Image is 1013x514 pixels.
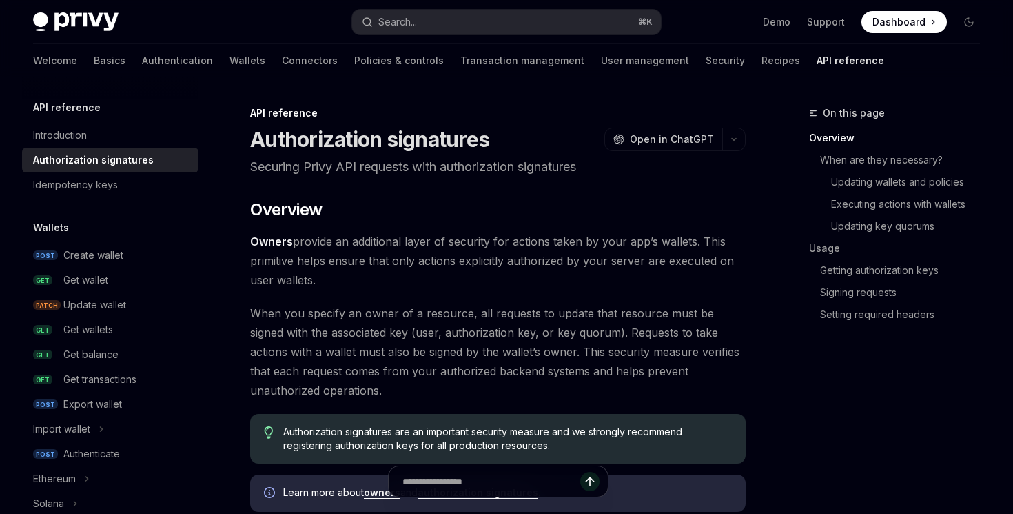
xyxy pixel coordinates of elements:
[282,44,338,77] a: Connectors
[460,44,584,77] a: Transaction management
[33,495,64,512] div: Solana
[861,11,947,33] a: Dashboard
[809,149,991,171] a: When are they necessary?
[823,105,885,121] span: On this page
[250,304,746,400] span: When you specify an owner of a resource, all requests to update that resource must be signed with...
[33,375,52,385] span: GET
[354,44,444,77] a: Policies & controls
[63,247,123,264] div: Create wallet
[378,14,417,30] div: Search...
[94,44,125,77] a: Basics
[250,127,489,152] h1: Authorization signatures
[250,199,322,221] span: Overview
[807,15,845,29] a: Support
[33,44,77,77] a: Welcome
[809,171,991,193] a: Updating wallets and policies
[22,293,198,317] a: PATCHUpdate wallet
[63,371,136,388] div: Get transactions
[250,232,746,290] span: provide an additional layer of security for actions taken by your app’s wallets. This primitive h...
[809,215,991,237] a: Updating key quorums
[809,259,991,281] a: Getting authorization keys
[33,350,52,360] span: GET
[33,421,90,437] div: Import wallet
[761,44,800,77] a: Recipes
[630,132,714,146] span: Open in ChatGPT
[763,15,790,29] a: Demo
[22,268,198,293] a: GETGet wallet
[22,367,198,392] a: GETGet transactions
[63,297,126,313] div: Update wallet
[817,44,884,77] a: API reference
[33,449,58,459] span: POST
[33,250,58,261] span: POST
[33,275,52,286] span: GET
[22,442,198,466] a: POSTAuthenticate
[22,172,198,197] a: Idempotency keys
[63,272,108,288] div: Get wallet
[22,342,198,367] a: GETGet balance
[63,346,119,363] div: Get balance
[142,44,213,77] a: Authentication
[809,127,991,149] a: Overview
[22,148,198,172] a: Authorization signatures
[283,425,732,453] span: Authorization signatures are an important security measure and we strongly recommend registering ...
[580,472,600,491] button: Send message
[229,44,265,77] a: Wallets
[22,243,198,268] a: POSTCreate wallet
[601,44,689,77] a: User management
[264,426,274,439] svg: Tip
[250,106,746,120] div: API reference
[63,446,120,462] div: Authenticate
[958,11,980,33] button: Toggle dark mode
[809,281,991,304] a: Signing requests
[22,466,198,491] button: Toggle Ethereum section
[352,10,660,34] button: Open search
[22,317,198,342] a: GETGet wallets
[872,15,925,29] span: Dashboard
[809,193,991,215] a: Executing actions with wallets
[22,392,198,417] a: POSTExport wallet
[63,396,122,413] div: Export wallet
[33,152,154,168] div: Authorization signatures
[809,237,991,259] a: Usage
[33,99,101,116] h5: API reference
[402,466,580,497] input: Ask a question...
[250,157,746,177] p: Securing Privy API requests with authorization signatures
[604,128,722,151] button: Open in ChatGPT
[33,12,119,32] img: dark logo
[638,17,653,28] span: ⌘ K
[33,300,61,310] span: PATCH
[33,325,52,335] span: GET
[809,304,991,326] a: Setting required headers
[33,219,69,236] h5: Wallets
[33,471,76,487] div: Ethereum
[22,417,198,442] button: Toggle Import wallet section
[250,235,293,249] a: Owners
[33,127,87,144] div: Introduction
[63,322,113,338] div: Get wallets
[33,177,118,193] div: Idempotency keys
[706,44,745,77] a: Security
[22,123,198,148] a: Introduction
[33,399,58,410] span: POST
